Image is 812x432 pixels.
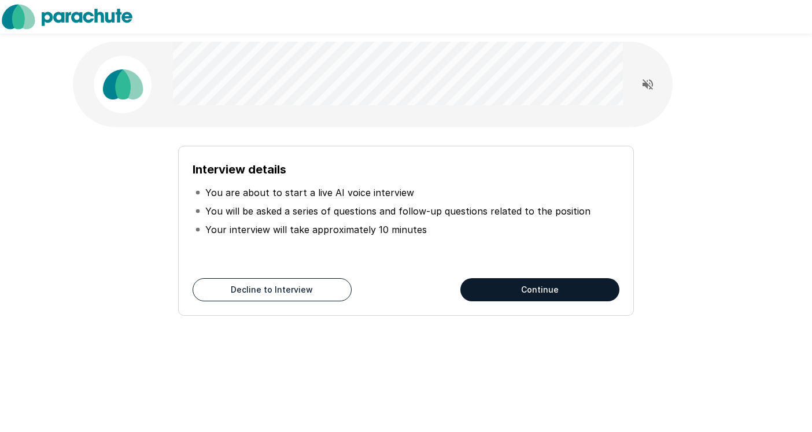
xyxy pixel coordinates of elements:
p: Your interview will take approximately 10 minutes [205,223,427,237]
b: Interview details [193,163,286,176]
button: Read questions aloud [636,73,659,96]
button: Decline to Interview [193,278,352,301]
p: You will be asked a series of questions and follow-up questions related to the position [205,204,590,218]
button: Continue [460,278,619,301]
p: You are about to start a live AI voice interview [205,186,414,200]
img: parachute_avatar.png [94,56,152,113]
